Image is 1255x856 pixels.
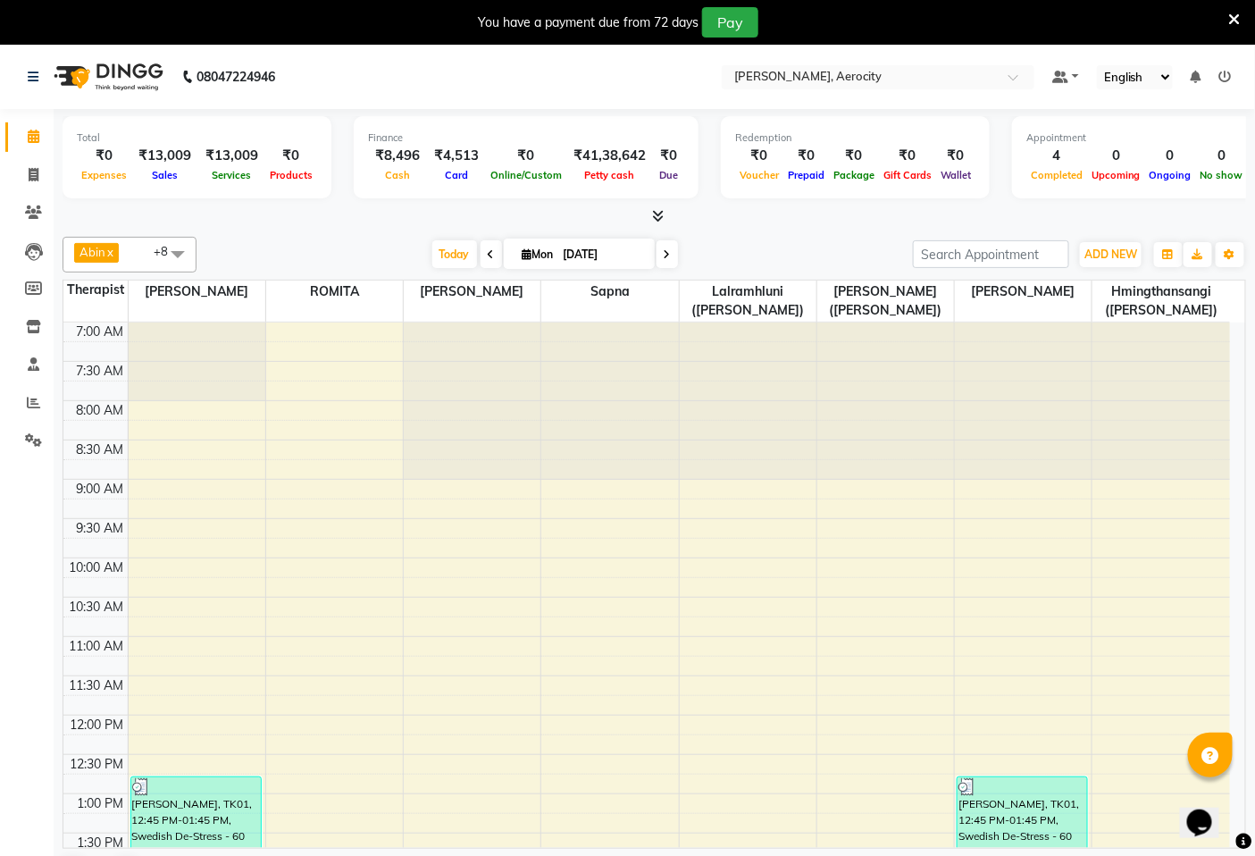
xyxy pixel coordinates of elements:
[829,146,879,166] div: ₹0
[105,245,113,259] a: x
[73,401,128,420] div: 8:00 AM
[655,169,682,181] span: Due
[79,245,105,259] span: Abin
[266,281,403,303] span: ROMITA
[208,169,256,181] span: Services
[73,519,128,538] div: 9:30 AM
[735,130,975,146] div: Redemption
[74,834,128,852] div: 1:30 PM
[486,146,566,166] div: ₹0
[67,755,128,774] div: 12:30 PM
[1145,169,1196,181] span: Ongoing
[74,794,128,813] div: 1:00 PM
[368,130,684,146] div: Finance
[77,146,131,166] div: ₹0
[879,146,936,166] div: ₹0
[653,146,684,166] div: ₹0
[1087,146,1145,166] div: 0
[1026,146,1087,166] div: 4
[1092,281,1230,322] span: Hmingthansangi ([PERSON_NAME])
[46,52,168,102] img: logo
[198,146,265,166] div: ₹13,009
[73,362,128,381] div: 7:30 AM
[702,7,758,38] button: Pay
[129,281,265,303] span: [PERSON_NAME]
[936,146,975,166] div: ₹0
[147,169,182,181] span: Sales
[1196,169,1248,181] span: No show
[1084,248,1137,261] span: ADD NEW
[486,169,566,181] span: Online/Custom
[66,558,128,577] div: 10:00 AM
[368,146,427,166] div: ₹8,496
[1145,146,1196,166] div: 0
[958,777,1087,853] div: [PERSON_NAME], TK01, 12:45 PM-01:45 PM, Swedish De-Stress - 60 Mins
[77,169,131,181] span: Expenses
[77,130,317,146] div: Total
[817,281,954,322] span: [PERSON_NAME] ([PERSON_NAME])
[783,169,829,181] span: Prepaid
[1080,242,1142,267] button: ADD NEW
[478,13,699,32] div: You have a payment due from 72 days
[73,441,128,459] div: 8:30 AM
[404,281,540,303] span: [PERSON_NAME]
[829,169,879,181] span: Package
[566,146,653,166] div: ₹41,38,642
[131,146,198,166] div: ₹13,009
[879,169,936,181] span: Gift Cards
[735,169,783,181] span: Voucher
[1087,169,1145,181] span: Upcoming
[936,169,975,181] span: Wallet
[265,146,317,166] div: ₹0
[66,676,128,695] div: 11:30 AM
[63,281,128,299] div: Therapist
[913,240,1069,268] input: Search Appointment
[131,777,261,853] div: [PERSON_NAME], TK01, 12:45 PM-01:45 PM, Swedish De-Stress - 60 Mins
[67,716,128,734] div: 12:00 PM
[518,248,558,261] span: Mon
[66,598,128,617] div: 10:30 AM
[154,244,181,258] span: +8
[265,169,317,181] span: Products
[581,169,640,181] span: Petty cash
[440,169,473,181] span: Card
[1026,130,1248,146] div: Appointment
[558,241,648,268] input: 2025-09-01
[427,146,486,166] div: ₹4,513
[1180,785,1237,838] iframe: chat widget
[73,480,128,499] div: 9:00 AM
[1026,169,1087,181] span: Completed
[735,146,783,166] div: ₹0
[1196,146,1248,166] div: 0
[432,240,477,268] span: Today
[197,52,275,102] b: 08047224946
[680,281,816,322] span: Lalramhluni ([PERSON_NAME])
[73,323,128,341] div: 7:00 AM
[66,637,128,656] div: 11:00 AM
[783,146,829,166] div: ₹0
[381,169,414,181] span: Cash
[541,281,678,303] span: Sapna
[955,281,1092,303] span: [PERSON_NAME]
